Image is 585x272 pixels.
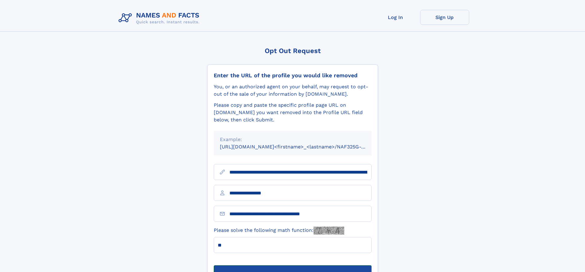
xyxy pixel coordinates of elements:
[214,83,372,98] div: You, or an authorized agent on your behalf, may request to opt-out of the sale of your informatio...
[214,102,372,124] div: Please copy and paste the specific profile page URL on [DOMAIN_NAME] you want removed into the Pr...
[214,72,372,79] div: Enter the URL of the profile you would like removed
[371,10,420,25] a: Log In
[420,10,469,25] a: Sign Up
[116,10,205,26] img: Logo Names and Facts
[220,144,383,150] small: [URL][DOMAIN_NAME]<firstname>_<lastname>/NAF325G-xxxxxxxx
[220,136,365,143] div: Example:
[214,227,344,235] label: Please solve the following math function:
[207,47,378,55] div: Opt Out Request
